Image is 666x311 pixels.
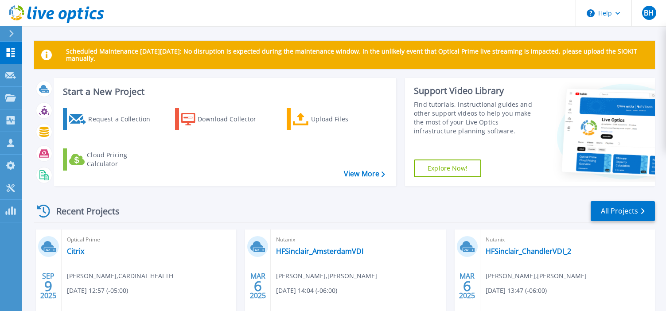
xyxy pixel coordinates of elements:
[459,270,475,302] div: MAR 2025
[254,282,262,290] span: 6
[486,235,650,245] span: Nutanix
[276,271,377,281] span: [PERSON_NAME] , [PERSON_NAME]
[591,201,655,221] a: All Projects
[67,286,128,295] span: [DATE] 12:57 (-05:00)
[87,151,158,168] div: Cloud Pricing Calculator
[66,48,648,62] p: Scheduled Maintenance [DATE][DATE]: No disruption is expected during the maintenance window. In t...
[463,282,471,290] span: 6
[311,110,382,128] div: Upload Files
[249,270,266,302] div: MAR 2025
[63,108,162,130] a: Request a Collection
[414,85,539,97] div: Support Video Library
[198,110,269,128] div: Download Collector
[414,159,481,177] a: Explore Now!
[644,9,654,16] span: BH
[175,108,274,130] a: Download Collector
[67,271,173,281] span: [PERSON_NAME] , CARDINAL HEALTH
[276,286,337,295] span: [DATE] 14:04 (-06:00)
[63,148,162,171] a: Cloud Pricing Calculator
[34,200,132,222] div: Recent Projects
[486,271,587,281] span: [PERSON_NAME] , [PERSON_NAME]
[414,100,539,136] div: Find tutorials, instructional guides and other support videos to help you make the most of your L...
[276,247,363,256] a: HFSinclair_AmsterdamVDI
[63,87,385,97] h3: Start a New Project
[344,170,385,178] a: View More
[67,247,84,256] a: Citrix
[44,282,52,290] span: 9
[486,286,547,295] span: [DATE] 13:47 (-06:00)
[486,247,571,256] a: HFSinclair_ChandlerVDI_2
[88,110,159,128] div: Request a Collection
[287,108,386,130] a: Upload Files
[40,270,57,302] div: SEP 2025
[276,235,440,245] span: Nutanix
[67,235,231,245] span: Optical Prime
